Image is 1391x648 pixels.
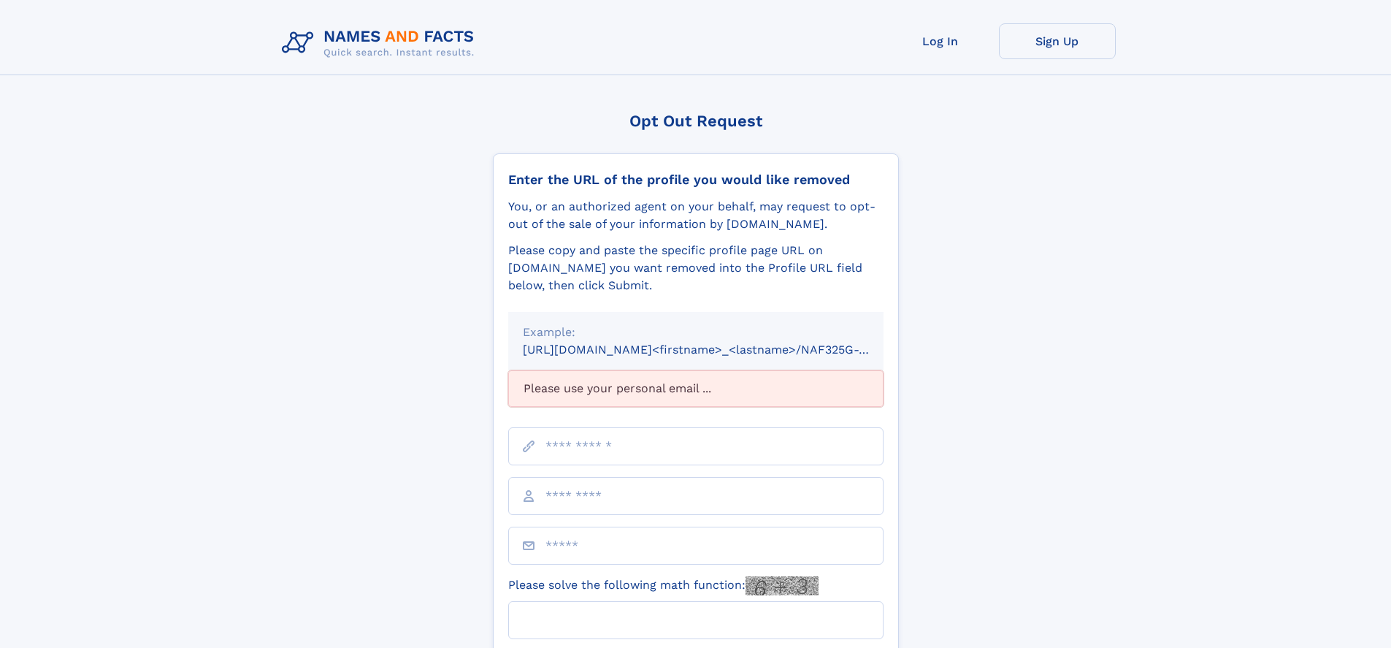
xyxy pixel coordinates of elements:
div: Please use your personal email ... [508,370,884,407]
a: Sign Up [999,23,1116,59]
div: Please copy and paste the specific profile page URL on [DOMAIN_NAME] you want removed into the Pr... [508,242,884,294]
div: Example: [523,324,869,341]
label: Please solve the following math function: [508,576,819,595]
a: Log In [882,23,999,59]
div: Opt Out Request [493,112,899,130]
div: You, or an authorized agent on your behalf, may request to opt-out of the sale of your informatio... [508,198,884,233]
img: Logo Names and Facts [276,23,486,63]
small: [URL][DOMAIN_NAME]<firstname>_<lastname>/NAF325G-xxxxxxxx [523,343,911,357]
div: Enter the URL of the profile you would like removed [508,172,884,188]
